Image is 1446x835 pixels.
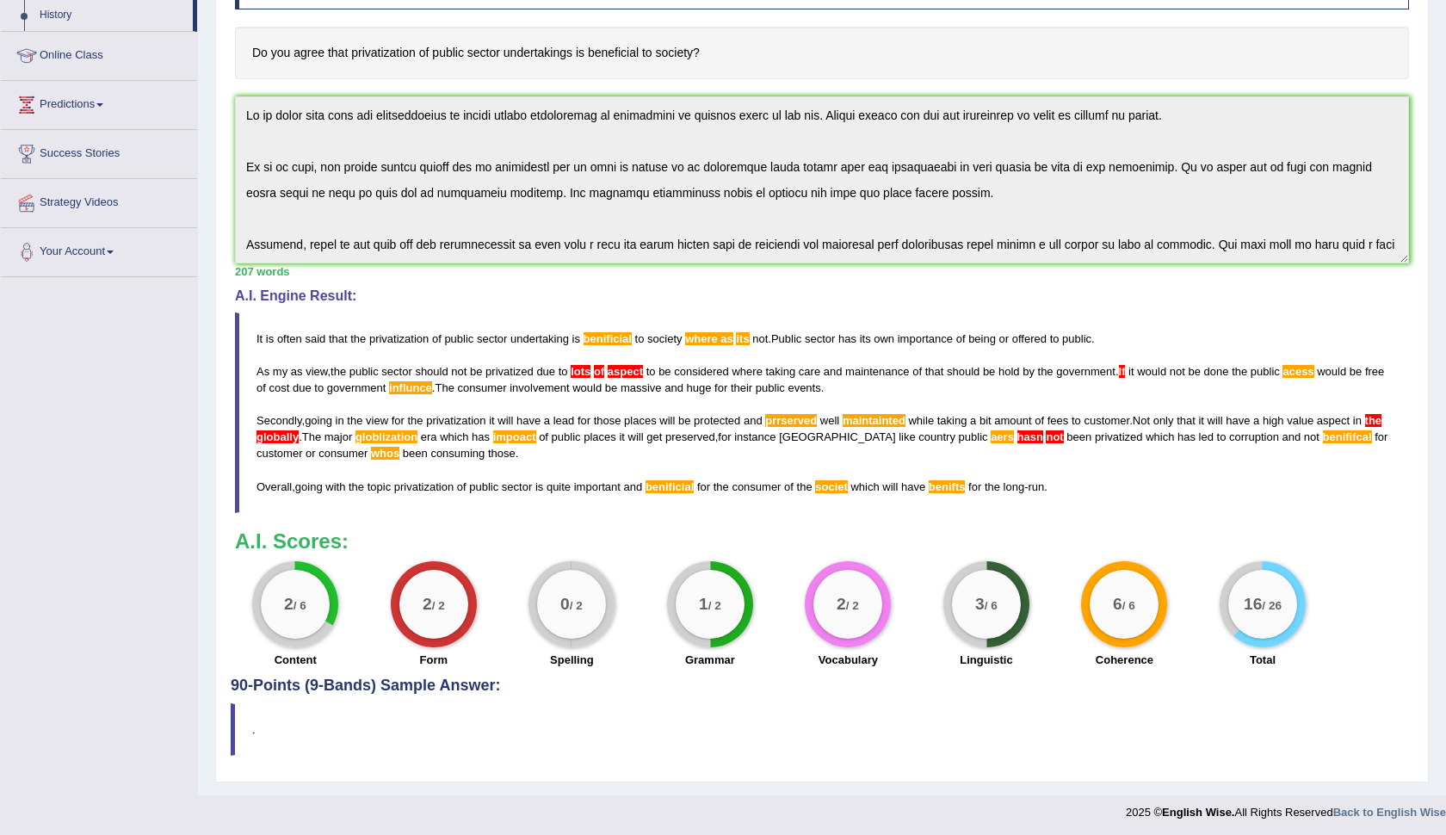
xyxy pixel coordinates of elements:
span: to [1217,430,1227,443]
span: Possible spelling mistake found. (did you mean: access) [1282,365,1313,378]
span: fees [1047,414,1069,427]
span: Did you mean “has not”? [1046,430,1063,443]
label: Vocabulary [819,652,878,668]
span: it [1128,365,1134,378]
span: Possible spelling mistake found. (did you mean: society) [815,480,848,493]
span: will [628,430,644,443]
label: Form [420,652,448,668]
span: Possible spelling mistake found. (did you mean: beneficial) [584,332,632,345]
span: value [1287,414,1313,427]
span: Possible spelling mistake found. (did you mean: influence) [389,381,432,394]
span: its [860,332,871,345]
span: The [435,381,454,394]
span: care [799,365,820,378]
span: Did you mean “whereas”? [685,332,718,345]
span: be [983,365,995,378]
span: [GEOGRAPHIC_DATA] [779,430,895,443]
span: The adverb “globally” cannot be used like a noun. [256,430,299,443]
span: and [744,414,763,427]
span: not [1304,430,1319,443]
span: Possible agreement error. The noun aspect seems to be countable; consider using: “lots of aspects... [608,365,643,378]
span: in [336,414,344,427]
span: due [536,365,555,378]
span: it [1198,414,1204,427]
small: / 2 [846,600,859,613]
span: view [366,414,388,427]
big: 0 [560,595,570,614]
span: led [1199,430,1214,443]
span: is [572,332,580,345]
label: Content [275,652,317,668]
a: Success Stories [1,130,197,173]
span: for [1375,430,1387,443]
small: / 2 [708,600,721,613]
span: get [646,430,662,443]
a: Your Account [1,228,197,271]
span: or [306,447,316,460]
span: maintenance [845,365,909,378]
span: Did you mean “whereas”? [718,332,721,345]
span: been [403,447,428,460]
span: Public [771,332,801,345]
span: amount [994,414,1031,427]
span: preserved [665,430,715,443]
span: to [635,332,645,345]
a: Strategy Videos [1,179,197,222]
span: be [470,365,482,378]
span: be [605,381,617,394]
span: has [472,430,490,443]
span: considered [674,365,729,378]
span: that [329,332,348,345]
span: protected [694,414,740,427]
span: which [1146,430,1174,443]
span: public [444,332,473,345]
span: have [901,480,925,493]
small: / 2 [570,600,583,613]
span: aspect [1317,414,1350,427]
big: 16 [1244,595,1262,614]
span: sector [805,332,835,345]
span: quite [547,480,571,493]
span: with [325,480,345,493]
span: involvement [510,381,569,394]
span: to [314,381,324,394]
span: for [392,414,405,427]
span: done [1204,365,1229,378]
a: Back to English Wise [1333,806,1446,819]
span: have [1226,414,1250,427]
span: importance [898,332,953,345]
span: public [349,365,379,378]
span: offered [1012,332,1047,345]
span: own [874,332,894,345]
span: as [291,365,303,378]
span: Not [1133,414,1150,427]
span: which [440,430,468,443]
big: 6 [1114,595,1123,614]
span: which [850,480,879,493]
blockquote: . [231,703,1413,756]
span: those [594,414,621,427]
span: their [731,381,752,394]
small: / 26 [1262,600,1282,613]
span: huge [687,381,712,394]
label: Coherence [1096,652,1153,668]
span: era [421,430,437,443]
span: view [306,365,327,378]
span: of [539,430,548,443]
span: of [256,381,266,394]
span: Did you mean “it’s” (short for ‘it is’) instead of ‘its’ (possessive pronoun)? [736,332,749,345]
label: Grammar [685,652,735,668]
span: topic [368,480,391,493]
span: the [349,480,364,493]
span: not [752,332,768,345]
span: public [552,430,581,443]
span: that [1177,414,1196,427]
span: for [968,480,981,493]
span: Possible spelling mistake found. (did you mean: globalization) [355,430,417,443]
span: and [824,365,843,378]
span: like [899,430,916,443]
span: of [1035,414,1044,427]
span: to [646,365,656,378]
span: the [331,365,346,378]
span: the [797,480,813,493]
